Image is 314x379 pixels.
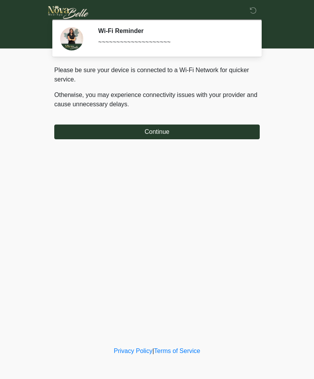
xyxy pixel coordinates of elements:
[114,348,153,354] a: Privacy Policy
[54,90,260,109] p: Otherwise, you may experience connectivity issues with your provider and cause unnecessary delays
[98,38,248,47] div: ~~~~~~~~~~~~~~~~~~~~
[54,125,260,139] button: Continue
[154,348,200,354] a: Terms of Service
[152,348,154,354] a: |
[128,101,129,107] span: .
[60,27,83,50] img: Agent Avatar
[47,6,90,19] img: Novabelle medspa Logo
[54,66,260,84] p: Please be sure your device is connected to a Wi-Fi Network for quicker service.
[98,27,248,35] h2: Wi-Fi Reminder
